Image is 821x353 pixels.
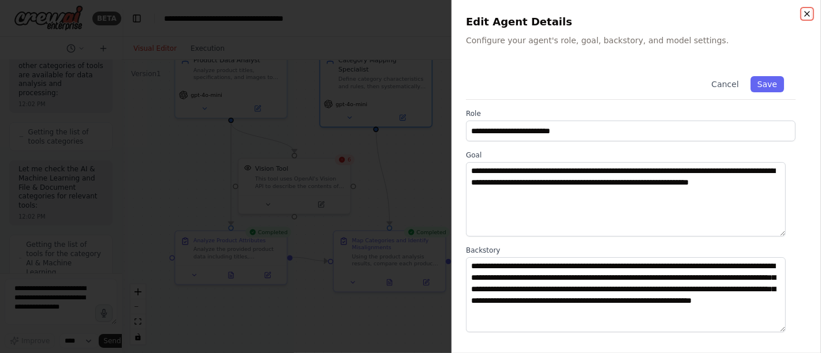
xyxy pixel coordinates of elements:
[466,246,796,255] label: Backstory
[466,14,807,30] h2: Edit Agent Details
[466,35,807,46] p: Configure your agent's role, goal, backstory, and model settings.
[704,76,745,92] button: Cancel
[751,76,784,92] button: Save
[466,109,796,118] label: Role
[466,151,796,160] label: Goal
